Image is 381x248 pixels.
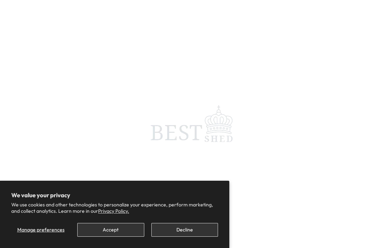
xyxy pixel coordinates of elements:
[11,223,70,237] button: Manage preferences
[98,208,129,214] a: Privacy Policy.
[17,227,65,233] span: Manage preferences
[77,223,144,237] button: Accept
[11,201,218,214] p: We use cookies and other technologies to personalize your experience, perform marketing, and coll...
[151,223,218,237] button: Decline
[11,192,218,198] h2: We value your privacy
